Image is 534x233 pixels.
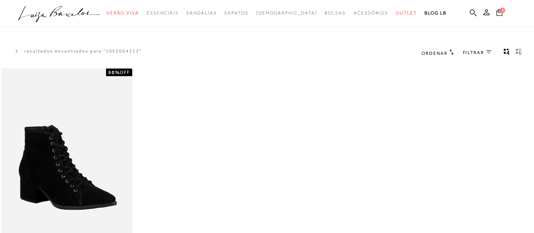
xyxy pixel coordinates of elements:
[325,10,346,16] span: Bolsas
[353,6,388,20] a: noSubCategoriesText
[108,70,120,75] strong: 50%
[425,6,447,20] a: BLOG LB
[106,10,139,16] span: Verão Viva
[353,10,388,16] span: Acessórios
[224,6,248,20] a: noSubCategoriesText
[325,6,346,20] a: noSubCategoriesText
[463,49,484,56] span: FILTRAR
[147,6,179,20] a: noSubCategoriesText
[501,48,512,58] button: Mostrar 4 produtos por linha
[147,10,179,16] span: Essenciais
[421,51,447,56] span: Ordenar
[396,10,417,16] span: Outlet
[425,10,447,16] span: BLOG LB
[256,10,317,16] span: [DEMOGRAPHIC_DATA]
[256,6,317,20] a: noSubCategoriesText
[106,6,139,20] a: noSubCategoriesText
[224,10,248,16] span: Sapatos
[494,8,505,19] button: 0
[513,48,524,58] button: gridText6Desc
[396,6,417,20] a: noSubCategoriesText
[15,48,19,54] p: 1
[186,10,217,16] span: Sandálias
[24,48,142,54] : resultados encontrados para "1052004313"
[500,8,505,13] span: 0
[120,70,130,75] span: OFF
[186,6,217,20] a: noSubCategoriesText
